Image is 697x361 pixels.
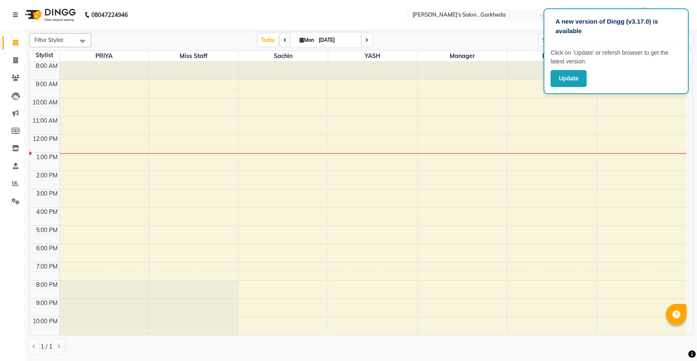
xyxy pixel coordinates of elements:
span: PRIYA [60,51,149,61]
div: 8:00 PM [34,281,59,289]
iframe: chat widget [662,328,689,353]
button: Update [551,70,587,87]
div: 12:00 PM [31,135,59,143]
span: Filter Stylist [34,36,63,43]
span: YASH [328,51,417,61]
input: 2025-09-01 [316,34,358,46]
span: pallavi [507,51,597,61]
span: Mon [297,37,316,43]
span: sachin [239,51,328,61]
span: manager [418,51,507,61]
b: 08047224946 [91,3,128,27]
div: 5:00 PM [34,226,59,235]
div: 4:00 PM [34,208,59,216]
div: 7:00 PM [34,262,59,271]
div: 3:00 PM [34,189,59,198]
div: 1:00 PM [34,153,59,162]
input: Search Appointment [538,34,611,46]
img: logo [21,3,78,27]
p: A new version of Dingg (v3.17.0) is available [556,17,677,36]
div: 6:00 PM [34,244,59,253]
div: 10:00 PM [31,317,59,326]
span: miss staff [149,51,238,61]
div: 10:00 AM [31,98,59,107]
div: 11:00 AM [31,116,59,125]
div: 8:00 AM [34,62,59,70]
div: 2:00 PM [34,171,59,180]
img: manager [637,7,652,22]
div: Stylist [29,51,59,60]
p: Click on ‘Update’ or refersh browser to get the latest version. [551,48,682,66]
span: Today [258,34,278,46]
span: 1 / 1 [41,342,52,351]
div: 9:00 AM [34,80,59,89]
div: 9:00 PM [34,299,59,308]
